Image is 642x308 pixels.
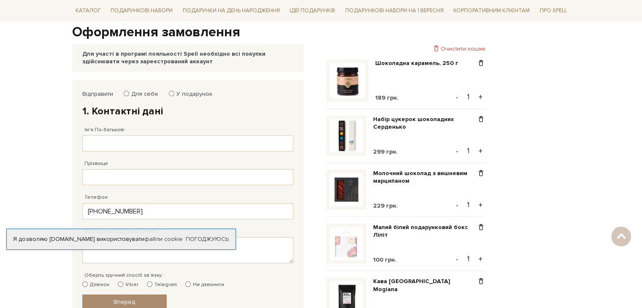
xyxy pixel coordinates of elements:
button: + [476,91,485,103]
button: + [476,145,485,157]
span: 189 грн. [375,94,398,101]
input: Viber [118,281,123,287]
a: Подарункові набори на 1 Вересня [342,3,447,18]
input: Дзвінок [82,281,88,287]
input: Не дзвонити [185,281,191,287]
a: Корпоративним клієнтам [450,3,533,18]
button: - [453,145,461,157]
button: - [453,253,461,265]
a: Молочний шоколад з вишневим марципаном [373,170,477,185]
label: Telegram [147,281,177,289]
a: Шоколадна карамель, 250 г [375,59,465,67]
label: Дзвінок [82,281,109,289]
label: Телефон [84,194,108,201]
span: 229 грн. [373,202,398,209]
label: Не дзвонити [185,281,224,289]
h1: Оформлення замовлення [72,24,570,41]
a: Кава [GEOGRAPHIC_DATA] Mogiana [373,278,477,293]
span: 100 грн. [373,256,396,263]
img: Малий білий подарунковий бокс Ліліт [330,227,363,260]
label: Оберіть зручний спосіб зв`язку: [84,272,163,279]
div: Я дозволяю [DOMAIN_NAME] використовувати [7,235,236,243]
a: Подарункові набори [107,4,176,17]
a: Погоджуюсь [186,235,229,243]
button: - [453,199,461,211]
input: Telegram [147,281,152,287]
label: Відправити [82,90,113,98]
button: + [476,199,485,211]
a: Ідеї подарунків [286,4,339,17]
label: Для себе [126,90,158,98]
label: Прізвище [84,160,108,168]
label: Ваш коментар до замовлення. [84,228,160,235]
img: Набір цукерок шоколадних Серденько [330,119,363,152]
button: - [453,91,461,103]
a: Про Spell [536,4,570,17]
img: Молочний шоколад з вишневим марципаном [330,173,363,206]
input: У подарунок [169,91,174,96]
a: файли cookie [144,235,183,243]
button: + [476,253,485,265]
a: Каталог [72,4,104,17]
a: Подарунки на День народження [179,4,283,17]
div: Для участі в програмі лояльності Spell необхідно всі покупки здійснювати через зареєстрований акк... [82,50,293,65]
span: 299 грн. [373,148,398,155]
input: Для себе [124,91,129,96]
label: Ім'я По-батькові [84,126,125,134]
div: Очистити кошик [326,45,485,53]
span: Вперед [114,298,135,305]
label: Viber [118,281,138,289]
img: Шоколадна карамель, 250 г [330,63,365,98]
h2: 1. Контактні дані [82,105,293,118]
label: У подарунок [171,90,212,98]
a: Малий білий подарунковий бокс Ліліт [373,224,477,239]
a: Набір цукерок шоколадних Серденько [373,116,477,131]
